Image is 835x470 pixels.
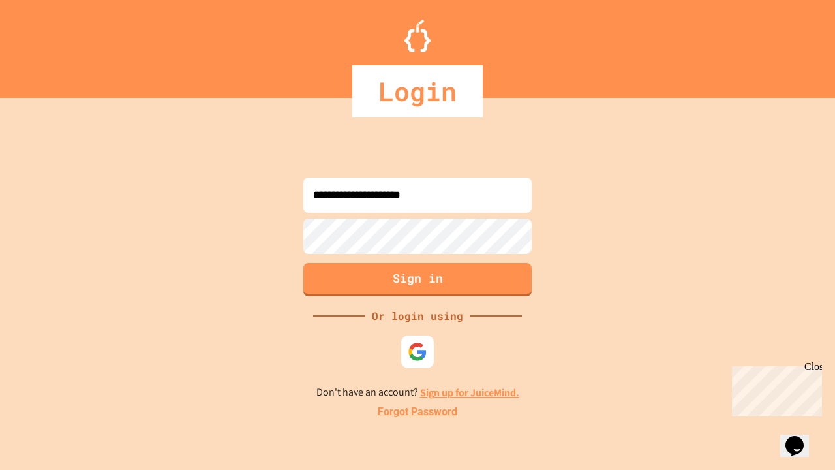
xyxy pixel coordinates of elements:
div: Login [352,65,483,117]
img: Logo.svg [404,20,431,52]
iframe: chat widget [780,418,822,457]
iframe: chat widget [727,361,822,416]
a: Forgot Password [378,404,457,420]
a: Sign up for JuiceMind. [420,386,519,399]
p: Don't have an account? [316,384,519,401]
img: google-icon.svg [408,342,427,362]
div: Chat with us now!Close [5,5,90,83]
div: Or login using [365,308,470,324]
button: Sign in [303,263,532,296]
